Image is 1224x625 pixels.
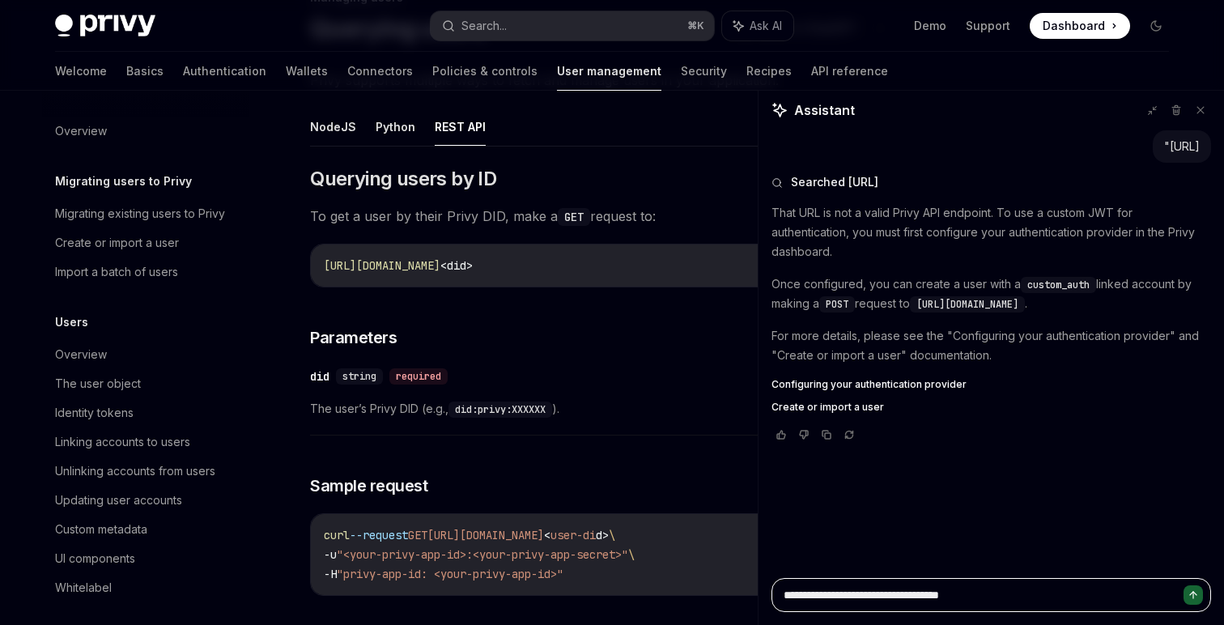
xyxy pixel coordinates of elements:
a: Support [966,18,1010,34]
a: User management [557,52,661,91]
button: Ask AI [722,11,793,40]
span: Sample request [310,474,427,497]
a: UI components [42,544,249,573]
a: Overview [42,117,249,146]
span: \ [628,547,635,562]
div: Identity tokens [55,403,134,423]
span: --request [350,528,408,542]
div: "[URL] [1164,138,1200,155]
a: The user object [42,369,249,398]
span: < [544,528,550,542]
span: -H [324,567,337,581]
div: Import a batch of users [55,262,178,282]
a: Configuring your authentication provider [771,378,1211,391]
span: Create or import a user [771,401,884,414]
a: Wallets [286,52,328,91]
span: -u [324,547,337,562]
button: Search...⌘K [431,11,714,40]
span: user-di [550,528,596,542]
code: did:privy:XXXXXX [448,402,552,418]
a: Create or import a user [771,401,1211,414]
span: Querying users by ID [310,166,496,192]
img: dark logo [55,15,155,37]
a: Welcome [55,52,107,91]
div: required [389,368,448,385]
span: > [602,528,609,542]
a: Unlinking accounts from users [42,457,249,486]
button: Toggle dark mode [1143,13,1169,39]
span: string [342,370,376,383]
a: Migrating existing users to Privy [42,199,249,228]
span: <did> [440,258,473,273]
div: Custom metadata [55,520,147,539]
p: Once configured, you can create a user with a linked account by making a request to . [771,274,1211,313]
div: did [310,368,329,385]
div: The user object [55,374,141,393]
a: Linking accounts to users [42,427,249,457]
a: Recipes [746,52,792,91]
a: Basics [126,52,164,91]
a: Overview [42,340,249,369]
span: \ [609,528,615,542]
span: d [596,528,602,542]
p: That URL is not a valid Privy API endpoint. To use a custom JWT for authentication, you must firs... [771,203,1211,261]
div: Create or import a user [55,233,179,253]
button: REST API [435,108,486,146]
a: Updating user accounts [42,486,249,515]
button: Searched [URL] [771,174,1211,190]
span: To get a user by their Privy DID, make a request to: [310,205,894,227]
a: Create or import a user [42,228,249,257]
div: Whitelabel [55,578,112,597]
span: "<your-privy-app-id>:<your-privy-app-secret>" [337,547,628,562]
span: Assistant [794,100,855,120]
div: Unlinking accounts from users [55,461,215,481]
span: curl [324,528,350,542]
a: Whitelabel [42,573,249,602]
h5: Users [55,312,88,332]
a: Import a batch of users [42,257,249,287]
span: "privy-app-id: <your-privy-app-id>" [337,567,563,581]
span: Configuring your authentication provider [771,378,967,391]
button: NodeJS [310,108,356,146]
div: UI components [55,549,135,568]
a: Demo [914,18,946,34]
a: Policies & controls [432,52,538,91]
span: Dashboard [1043,18,1105,34]
span: ⌘ K [687,19,704,32]
p: For more details, please see the "Configuring your authentication provider" and "Create or import... [771,326,1211,365]
span: Searched [URL] [791,174,878,190]
a: Identity tokens [42,398,249,427]
a: Authentication [183,52,266,91]
span: [URL][DOMAIN_NAME] [427,528,544,542]
span: [URL][DOMAIN_NAME] [916,298,1018,311]
span: POST [826,298,848,311]
div: Overview [55,121,107,141]
div: Updating user accounts [55,491,182,510]
span: Ask AI [750,18,782,34]
div: Overview [55,345,107,364]
span: GET [408,528,427,542]
span: The user’s Privy DID (e.g., ). [310,399,894,419]
a: Dashboard [1030,13,1130,39]
button: Python [376,108,415,146]
a: Custom metadata [42,515,249,544]
a: Connectors [347,52,413,91]
span: Parameters [310,326,397,349]
button: Send message [1184,585,1203,605]
a: Security [681,52,727,91]
span: custom_auth [1027,278,1090,291]
div: Search... [461,16,507,36]
span: [URL][DOMAIN_NAME] [324,258,440,273]
h5: Migrating users to Privy [55,172,192,191]
a: API reference [811,52,888,91]
code: GET [558,208,590,226]
div: Migrating existing users to Privy [55,204,225,223]
div: Linking accounts to users [55,432,190,452]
